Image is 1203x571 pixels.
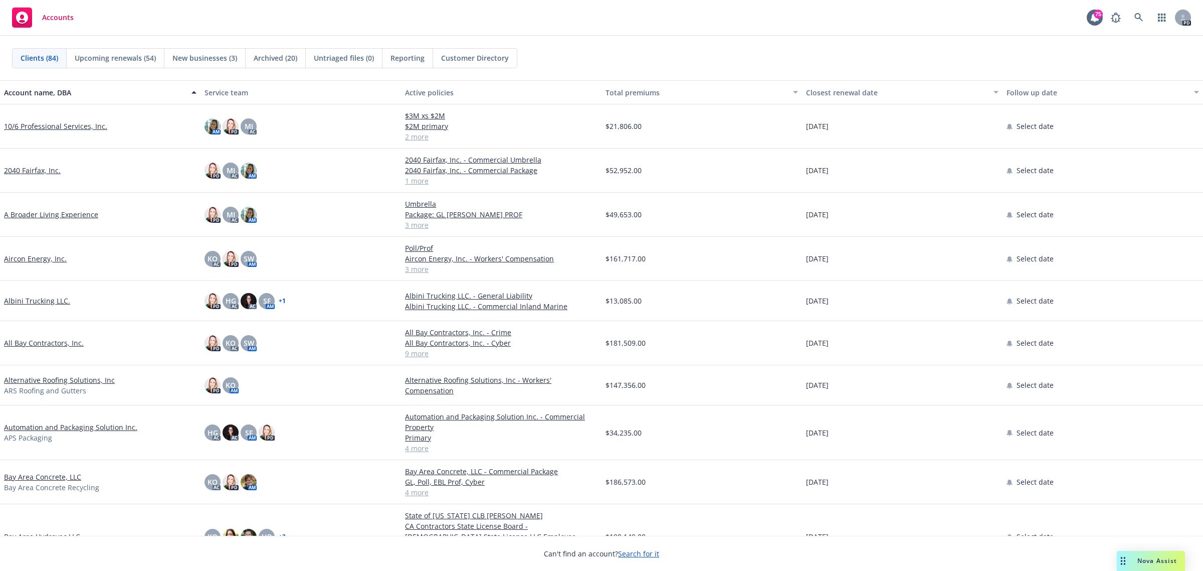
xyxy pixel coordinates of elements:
[1017,531,1054,542] span: Select date
[441,53,509,63] span: Customer Directory
[223,474,239,490] img: photo
[208,531,218,542] span: KO
[405,87,597,98] div: Active policies
[606,121,642,131] span: $21,806.00
[205,293,221,309] img: photo
[806,296,829,306] span: [DATE]
[802,80,1002,104] button: Closest renewal date
[245,121,253,131] span: MJ
[254,53,297,63] span: Archived (20)
[241,474,257,490] img: photo
[405,165,597,176] a: 2040 Fairfax, Inc. - Commercial Package
[4,253,67,264] a: Aircon Energy, Inc.
[4,433,52,443] span: APS Packaging
[405,301,597,312] a: Albini Trucking LLC. - Commercial Inland Marine
[4,209,98,220] a: A Broader Living Experience
[405,338,597,348] a: All Bay Contractors, Inc. - Cyber
[405,327,597,338] a: All Bay Contractors, Inc. - Crime
[263,296,271,306] span: SF
[226,296,236,306] span: HG
[1017,121,1054,131] span: Select date
[241,529,257,545] img: photo
[405,510,597,521] a: State of [US_STATE] CLB [PERSON_NAME]
[241,207,257,223] img: photo
[205,163,221,179] img: photo
[1017,209,1054,220] span: Select date
[806,531,829,542] span: [DATE]
[208,253,218,264] span: KO
[205,207,221,223] img: photo
[806,121,829,131] span: [DATE]
[405,131,597,142] a: 2 more
[606,338,646,348] span: $181,509.00
[405,121,597,131] a: $2M primary
[806,253,829,264] span: [DATE]
[405,264,597,274] a: 3 more
[1002,80,1203,104] button: Follow up date
[401,80,601,104] button: Active policies
[4,121,107,131] a: 10/6 Professional Services, Inc.
[1094,10,1103,19] div: 75
[314,53,374,63] span: Untriaged files (0)
[172,53,237,63] span: New businesses (3)
[405,466,597,477] a: Bay Area Concrete, LLC - Commercial Package
[806,87,987,98] div: Closest renewal date
[1017,338,1054,348] span: Select date
[806,477,829,487] span: [DATE]
[405,487,597,498] a: 4 more
[42,14,74,22] span: Accounts
[390,53,425,63] span: Reporting
[405,375,597,396] a: Alternative Roofing Solutions, Inc - Workers' Compensation
[223,118,239,134] img: photo
[606,165,642,176] span: $52,952.00
[606,380,646,390] span: $147,356.00
[75,53,156,63] span: Upcoming renewals (54)
[1017,427,1054,438] span: Select date
[606,296,642,306] span: $13,085.00
[405,433,597,443] a: Primary
[806,380,829,390] span: [DATE]
[606,531,646,542] span: $190,149.00
[405,291,597,301] a: Albini Trucking LLC. - General Liability
[405,348,597,359] a: 9 more
[405,155,597,165] a: 2040 Fairfax, Inc. - Commercial Umbrella
[1117,551,1129,571] div: Drag to move
[606,253,646,264] span: $161,717.00
[4,482,99,493] span: Bay Area Concrete Recycling
[1129,8,1149,28] a: Search
[241,293,257,309] img: photo
[4,296,70,306] a: Albini Trucking LLC.
[259,424,275,441] img: photo
[405,243,597,253] a: Poll/Prof
[405,176,597,186] a: 1 more
[205,377,221,393] img: photo
[806,209,829,220] span: [DATE]
[1152,8,1172,28] a: Switch app
[226,338,236,348] span: KO
[806,165,829,176] span: [DATE]
[606,427,642,438] span: $34,235.00
[601,80,802,104] button: Total premiums
[279,298,286,304] a: + 1
[1137,556,1177,565] span: Nova Assist
[806,338,829,348] span: [DATE]
[606,87,787,98] div: Total premiums
[4,375,115,385] a: Alternative Roofing Solutions, Inc
[223,529,239,545] img: photo
[226,380,236,390] span: KO
[227,209,235,220] span: MJ
[4,385,86,396] span: ARS Roofing and Gutters
[223,251,239,267] img: photo
[1017,296,1054,306] span: Select date
[205,87,397,98] div: Service team
[208,477,218,487] span: KO
[21,53,58,63] span: Clients (84)
[405,220,597,230] a: 3 more
[208,427,218,438] span: HG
